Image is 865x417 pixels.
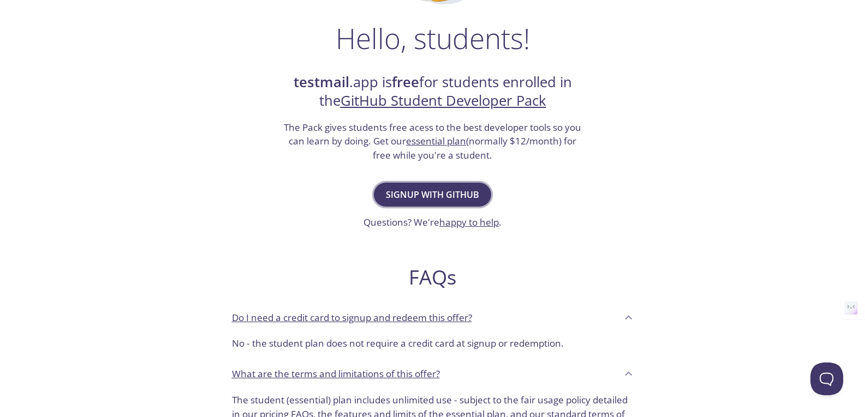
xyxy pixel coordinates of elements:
div: Do I need a credit card to signup and redeem this offer? [223,303,642,332]
a: essential plan [406,135,466,147]
a: GitHub Student Developer Pack [341,91,546,110]
div: Do I need a credit card to signup and redeem this offer? [223,332,642,359]
p: What are the terms and limitations of this offer? [232,367,440,381]
strong: free [392,72,419,92]
div: What are the terms and limitations of this offer? [223,359,642,389]
h1: Hello, students! [336,22,530,55]
h3: Questions? We're . [363,215,502,229]
h2: .app is for students enrolled in the [283,73,583,111]
strong: testmail [294,72,349,92]
p: No - the student plan does not require a credit card at signup or redemption. [232,336,634,350]
p: Do I need a credit card to signup and redeem this offer? [232,311,472,325]
span: Signup with GitHub [386,187,479,202]
a: happy to help [439,216,499,228]
h2: FAQs [223,265,642,289]
h3: The Pack gives students free acess to the best developer tools so you can learn by doing. Get our... [283,120,583,162]
button: Signup with GitHub [374,183,491,207]
iframe: Help Scout Beacon - Open [810,362,843,395]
